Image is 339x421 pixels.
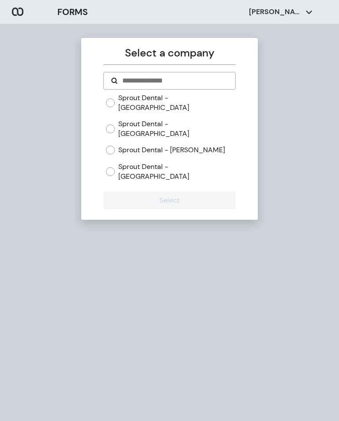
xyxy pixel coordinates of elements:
[57,5,88,19] h3: FORMS
[118,119,235,138] label: Sprout Dental - [GEOGRAPHIC_DATA]
[118,93,235,112] label: Sprout Dental - [GEOGRAPHIC_DATA]
[103,192,235,209] button: Select
[118,162,235,181] label: Sprout Dental - [GEOGRAPHIC_DATA]
[103,45,235,61] p: Select a company
[249,7,302,17] p: [PERSON_NAME]
[118,145,225,155] label: Sprout Dental - [PERSON_NAME]
[121,75,228,86] input: Search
